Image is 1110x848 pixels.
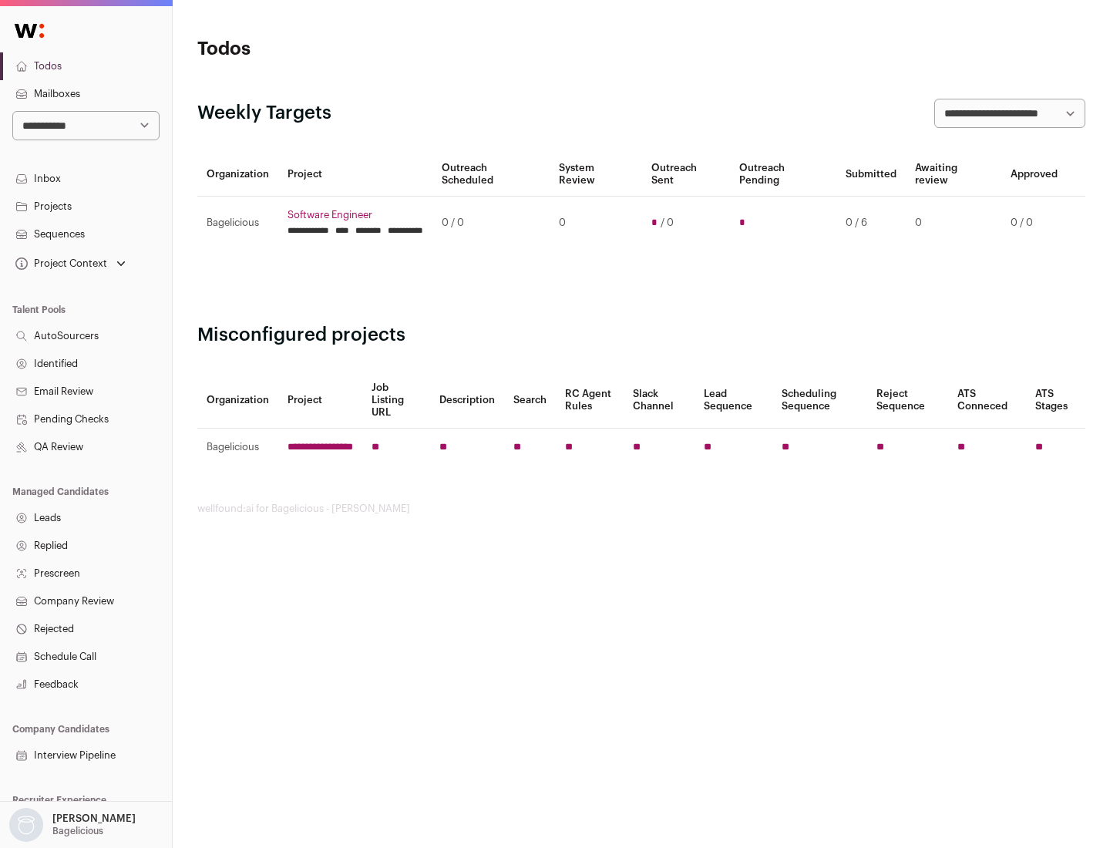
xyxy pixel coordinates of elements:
th: Outreach Sent [642,153,731,197]
th: System Review [550,153,641,197]
a: Software Engineer [288,209,423,221]
th: Project [278,153,432,197]
td: 0 [906,197,1001,250]
th: Project [278,372,362,429]
th: ATS Stages [1026,372,1085,429]
th: Outreach Pending [730,153,836,197]
th: Scheduling Sequence [772,372,867,429]
button: Open dropdown [6,808,139,842]
th: Job Listing URL [362,372,430,429]
th: ATS Conneced [948,372,1025,429]
th: Lead Sequence [695,372,772,429]
p: Bagelicious [52,825,103,837]
td: Bagelicious [197,429,278,466]
th: Approved [1001,153,1067,197]
th: RC Agent Rules [556,372,623,429]
td: Bagelicious [197,197,278,250]
td: 0 [550,197,641,250]
th: Outreach Scheduled [432,153,550,197]
td: 0 / 0 [1001,197,1067,250]
h2: Weekly Targets [197,101,331,126]
th: Organization [197,372,278,429]
th: Description [430,372,504,429]
h1: Todos [197,37,493,62]
th: Slack Channel [624,372,695,429]
img: Wellfound [6,15,52,46]
th: Reject Sequence [867,372,949,429]
span: / 0 [661,217,674,229]
h2: Misconfigured projects [197,323,1085,348]
th: Search [504,372,556,429]
footer: wellfound:ai for Bagelicious - [PERSON_NAME] [197,503,1085,515]
p: [PERSON_NAME] [52,813,136,825]
th: Submitted [836,153,906,197]
img: nopic.png [9,808,43,842]
th: Awaiting review [906,153,1001,197]
th: Organization [197,153,278,197]
td: 0 / 0 [432,197,550,250]
button: Open dropdown [12,253,129,274]
div: Project Context [12,257,107,270]
td: 0 / 6 [836,197,906,250]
